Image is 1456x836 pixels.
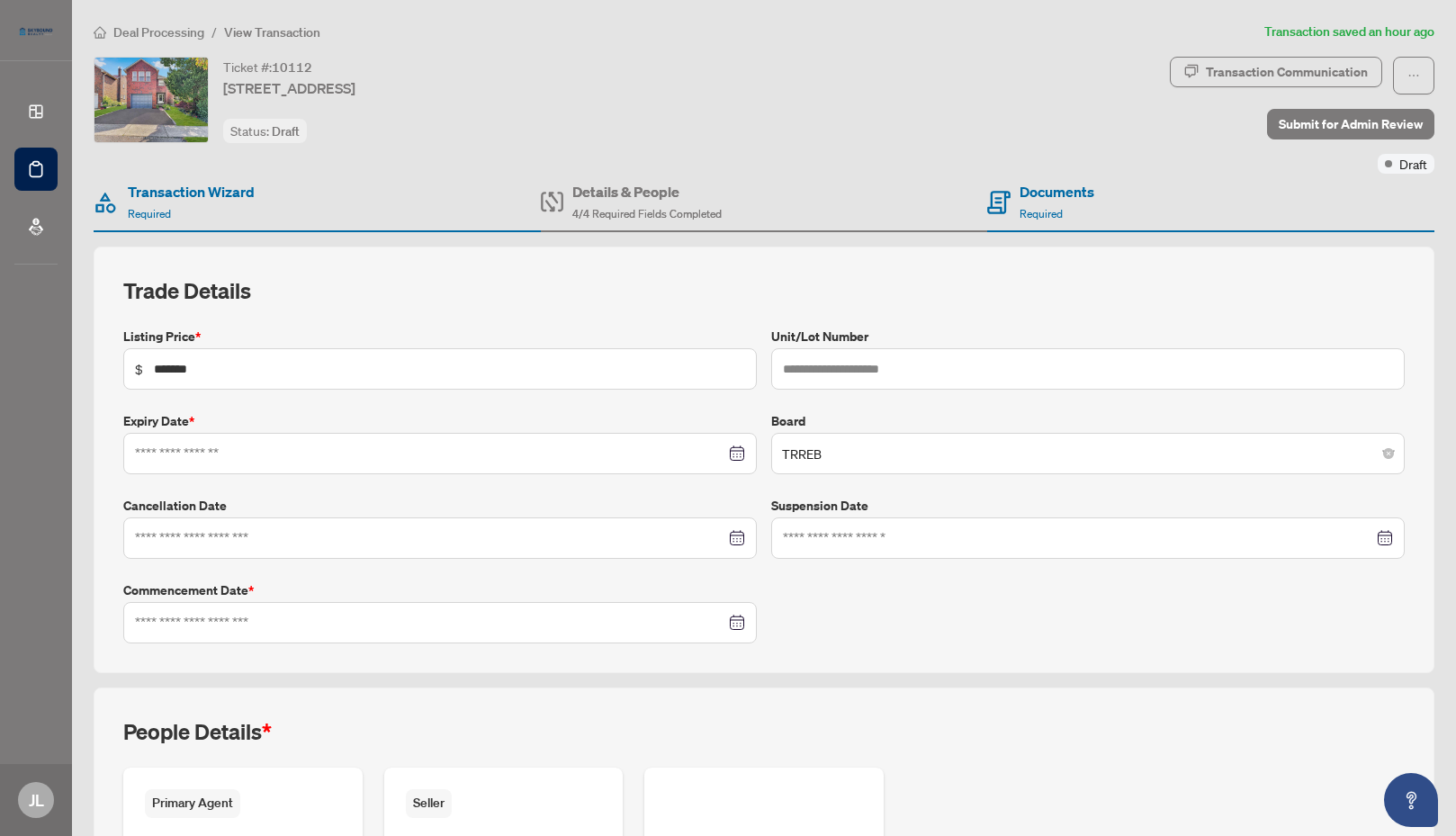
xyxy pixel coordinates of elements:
label: Expiry Date [123,411,757,431]
span: $ [135,359,143,379]
button: Open asap [1384,773,1438,827]
li: / [211,22,217,42]
span: TRREB [782,436,1394,471]
label: Cancellation Date [123,496,757,516]
label: Unit/Lot Number [771,327,1405,346]
label: Commencement Date [123,580,757,600]
h4: Transaction Wizard [128,181,255,202]
span: ellipsis [1407,69,1420,82]
h4: Details & People [572,181,722,202]
span: Draft [1399,154,1427,174]
span: 10112 [272,59,312,76]
img: logo [14,22,58,40]
button: Transaction Communication [1170,57,1382,87]
span: JL [29,787,44,813]
h2: Trade Details [123,276,1405,305]
span: 4/4 Required Fields Completed [572,207,722,220]
label: Suspension Date [771,496,1405,516]
span: Required [128,207,171,220]
span: home [94,26,106,39]
article: Transaction saved an hour ago [1264,22,1434,42]
span: Seller [406,789,452,817]
span: Submit for Admin Review [1279,110,1423,139]
div: Status: [223,119,307,143]
label: Listing Price [123,327,757,346]
div: Ticket #: [223,57,312,77]
span: Primary Agent [145,789,240,817]
span: [STREET_ADDRESS] [223,77,355,99]
span: View Transaction [224,24,320,40]
button: Submit for Admin Review [1267,109,1434,139]
span: Deal Processing [113,24,204,40]
span: close-circle [1383,448,1394,459]
img: IMG-W12430288_1.jpg [94,58,208,142]
h2: People Details [123,717,272,746]
span: Draft [272,123,300,139]
span: Required [1020,207,1063,220]
label: Board [771,411,1405,431]
h4: Documents [1020,181,1094,202]
div: Transaction Communication [1206,58,1368,86]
